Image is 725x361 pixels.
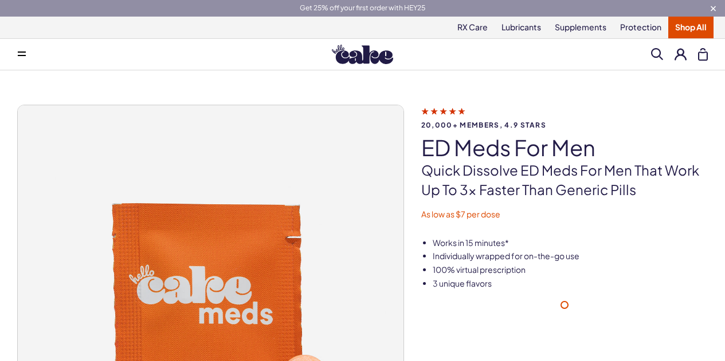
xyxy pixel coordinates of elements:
[613,17,668,38] a: Protection
[548,17,613,38] a: Supplements
[668,17,714,38] a: Shop All
[433,264,708,276] li: 100% virtual prescription
[421,136,708,160] h1: ED Meds for Men
[433,251,708,262] li: Individually wrapped for on-the-go use
[450,17,495,38] a: RX Care
[421,121,708,129] span: 20,000+ members, 4.9 stars
[421,161,708,199] p: Quick dissolve ED Meds for men that work up to 3x faster than generic pills
[433,237,708,249] li: Works in 15 minutes*
[421,209,708,220] p: As low as $7 per dose
[433,278,708,289] li: 3 unique flavors
[495,17,548,38] a: Lubricants
[332,45,393,64] img: Hello Cake
[421,106,708,129] a: 20,000+ members, 4.9 stars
